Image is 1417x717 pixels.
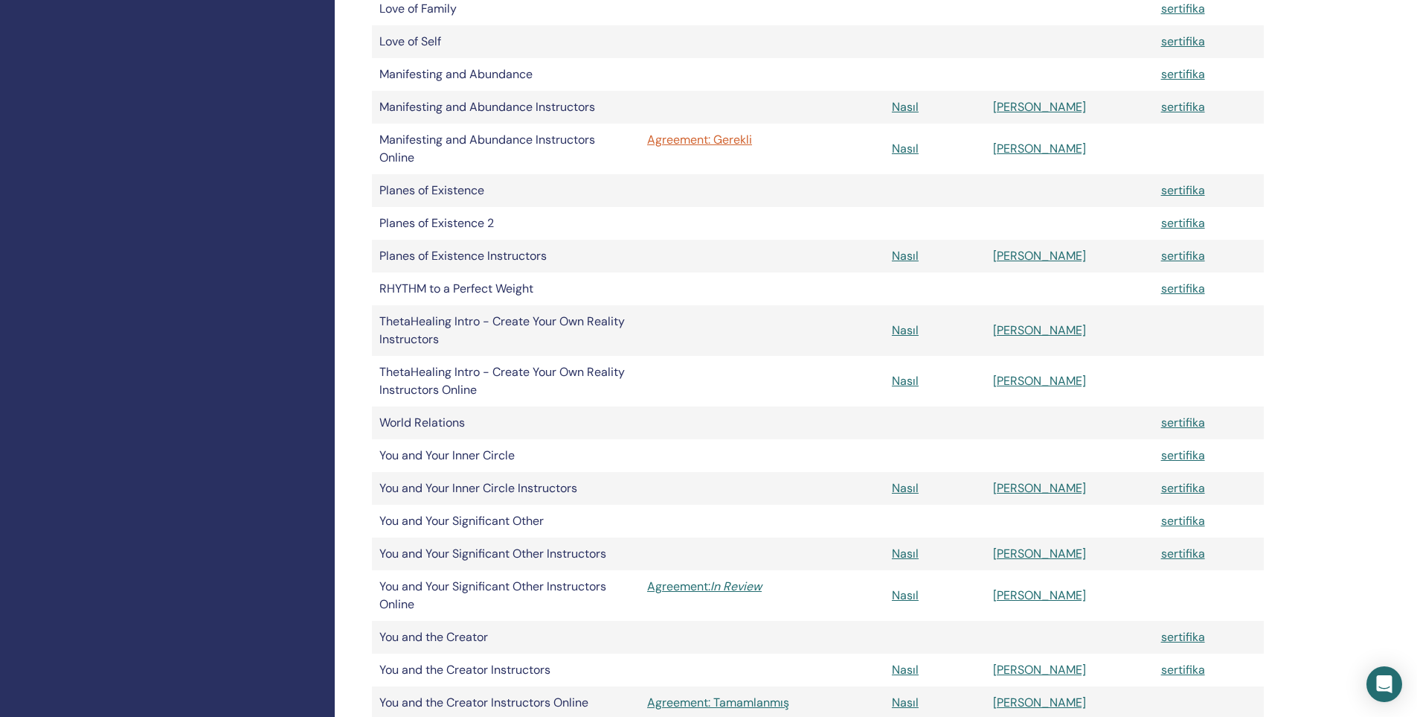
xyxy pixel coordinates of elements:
[892,662,919,678] a: Nasıl
[993,248,1086,264] a: [PERSON_NAME]
[993,322,1086,338] a: [PERSON_NAME]
[372,305,640,356] td: ThetaHealing Intro - Create Your Own Reality Instructors
[372,240,640,273] td: Planes of Existence Instructors
[1161,447,1205,463] a: sertifika
[372,124,640,174] td: Manifesting and Abundance Instructors Online
[647,578,877,596] a: Agreement:In Review
[710,579,762,594] i: In Review
[372,273,640,305] td: RHYTHM to a Perfect Weight
[372,356,640,407] td: ThetaHealing Intro - Create Your Own Reality Instructors Online
[892,695,919,710] a: Nasıl
[1161,215,1205,231] a: sertifika
[1161,629,1205,645] a: sertifika
[993,99,1086,115] a: [PERSON_NAME]
[1161,1,1205,16] a: sertifika
[892,248,919,264] a: Nasıl
[372,621,640,654] td: You and the Creator
[1161,662,1205,678] a: sertifika
[372,654,640,686] td: You and the Creator Instructors
[1161,513,1205,529] a: sertifika
[892,322,919,338] a: Nasıl
[647,131,877,149] a: Agreement: Gerekli
[892,480,919,496] a: Nasıl
[993,480,1086,496] a: [PERSON_NAME]
[372,58,640,91] td: Manifesting and Abundance
[1161,99,1205,115] a: sertifika
[892,141,919,156] a: Nasıl
[372,472,640,505] td: You and Your Inner Circle Instructors
[647,694,877,712] a: Agreement: Tamamlanmış
[993,587,1086,603] a: [PERSON_NAME]
[1366,666,1402,702] div: Open Intercom Messenger
[1161,546,1205,561] a: sertifika
[1161,415,1205,430] a: sertifika
[892,587,919,603] a: Nasıl
[372,174,640,207] td: Planes of Existence
[1161,281,1205,296] a: sertifika
[892,99,919,115] a: Nasıl
[372,505,640,538] td: You and Your Significant Other
[993,695,1086,710] a: [PERSON_NAME]
[372,439,640,472] td: You and Your Inner Circle
[372,570,640,621] td: You and Your Significant Other Instructors Online
[993,546,1086,561] a: [PERSON_NAME]
[993,662,1086,678] a: [PERSON_NAME]
[372,407,640,439] td: World Relations
[892,373,919,389] a: Nasıl
[372,25,640,58] td: Love of Self
[1161,34,1205,49] a: sertifika
[1161,480,1205,496] a: sertifika
[993,141,1086,156] a: [PERSON_NAME]
[892,546,919,561] a: Nasıl
[1161,248,1205,264] a: sertifika
[372,91,640,124] td: Manifesting and Abundance Instructors
[993,373,1086,389] a: [PERSON_NAME]
[372,538,640,570] td: You and Your Significant Other Instructors
[1161,66,1205,82] a: sertifika
[372,207,640,240] td: Planes of Existence 2
[1161,182,1205,198] a: sertifika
